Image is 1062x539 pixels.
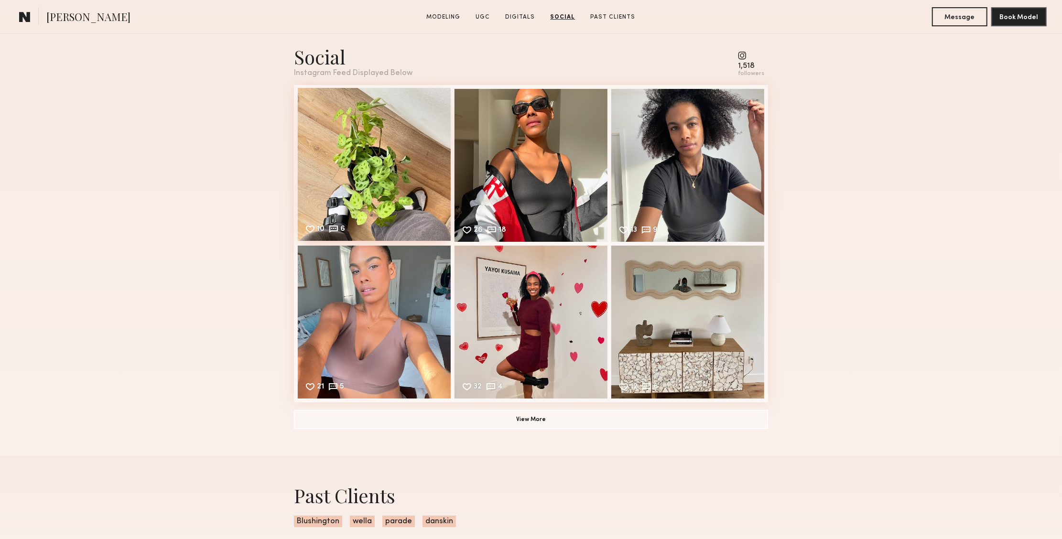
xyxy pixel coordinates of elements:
span: wella [350,516,375,527]
span: [PERSON_NAME] [46,10,130,26]
div: 10 [317,226,325,234]
div: followers [738,70,764,77]
div: Social [294,44,412,69]
span: Blushington [294,516,342,527]
button: View More [294,410,768,429]
button: Message [932,7,987,26]
a: Digitals [502,13,539,22]
div: 12 [630,383,638,392]
div: 6 [340,226,345,234]
div: 21 [317,383,324,392]
a: UGC [472,13,494,22]
a: Social [547,13,579,22]
div: 13 [630,226,637,235]
div: Past Clients [294,483,768,508]
div: 26 [474,226,483,235]
div: 1,518 [738,63,764,70]
span: danskin [423,516,456,527]
div: 32 [474,383,482,392]
a: Past Clients [587,13,639,22]
div: 4 [498,383,503,392]
div: 9 [653,226,658,235]
a: Modeling [423,13,465,22]
div: 5 [340,383,344,392]
div: 6 [653,383,658,392]
div: Instagram Feed Displayed Below [294,69,412,77]
button: Book Model [991,7,1047,26]
span: parade [382,516,415,527]
div: 18 [498,226,506,235]
a: Book Model [991,12,1047,21]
